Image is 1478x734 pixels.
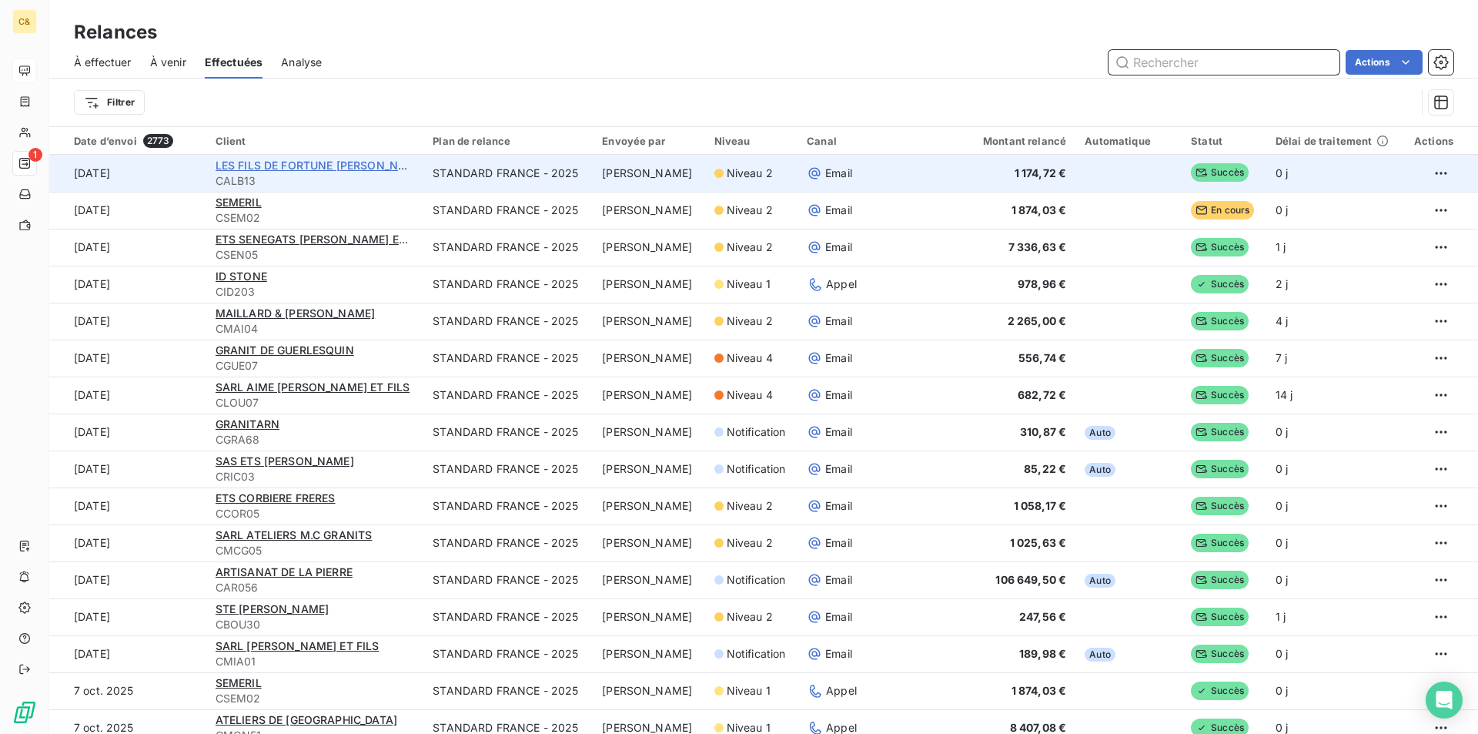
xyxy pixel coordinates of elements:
[423,525,593,561] td: STANDARD FRANCE - 2025
[593,266,704,303] td: [PERSON_NAME]
[825,350,852,366] span: Email
[216,713,397,726] span: ATELIERS DE [GEOGRAPHIC_DATA]
[714,135,788,147] div: Niveau
[1018,388,1066,401] span: 682,72 €
[593,229,704,266] td: [PERSON_NAME]
[825,387,852,403] span: Email
[1266,266,1403,303] td: 2 j
[825,646,852,662] span: Email
[216,247,415,263] span: CSEN05
[49,192,206,229] td: [DATE]
[281,55,322,70] span: Analyse
[593,598,704,635] td: [PERSON_NAME]
[593,451,704,488] td: [PERSON_NAME]
[1266,635,1403,672] td: 0 j
[593,561,704,598] td: [PERSON_NAME]
[423,451,593,488] td: STANDARD FRANCE - 2025
[150,55,186,70] span: À venir
[74,18,157,46] h3: Relances
[1426,682,1463,719] div: Open Intercom Messenger
[49,155,206,192] td: [DATE]
[49,229,206,266] td: [DATE]
[423,414,593,451] td: STANDARD FRANCE - 2025
[1266,598,1403,635] td: 1 j
[727,313,773,329] span: Niveau 2
[1014,499,1067,512] span: 1 058,17 €
[1266,377,1403,414] td: 14 j
[1010,721,1067,734] span: 8 407,08 €
[216,432,415,447] span: CGRA68
[825,424,852,440] span: Email
[1008,314,1067,327] span: 2 265,00 €
[1020,425,1066,438] span: 310,87 €
[1266,303,1403,340] td: 4 j
[1191,571,1249,589] span: Succès
[1276,135,1373,147] span: Délai de traitement
[423,340,593,377] td: STANDARD FRANCE - 2025
[593,488,704,525] td: [PERSON_NAME]
[1266,414,1403,451] td: 0 j
[1191,423,1249,441] span: Succès
[1018,351,1066,364] span: 556,74 €
[49,635,206,672] td: [DATE]
[423,635,593,672] td: STANDARD FRANCE - 2025
[1346,50,1423,75] button: Actions
[1012,684,1067,697] span: 1 874,03 €
[1191,460,1249,478] span: Succès
[1085,648,1115,662] span: Auto
[216,639,380,652] span: SARL [PERSON_NAME] ET FILS
[826,683,857,699] span: Appel
[727,609,773,625] span: Niveau 2
[1012,203,1067,216] span: 1 874,03 €
[825,609,852,625] span: Email
[216,135,246,147] span: Client
[593,525,704,561] td: [PERSON_NAME]
[1266,525,1403,561] td: 0 j
[727,166,773,181] span: Niveau 2
[216,321,415,337] span: CMAI04
[1266,561,1403,598] td: 0 j
[216,580,415,595] span: CAR056
[49,672,206,709] td: 7 oct. 2025
[602,135,695,147] div: Envoyée par
[1019,647,1066,660] span: 189,98 €
[216,691,415,706] span: CSEM02
[593,414,704,451] td: [PERSON_NAME]
[727,683,771,699] span: Niveau 1
[216,565,353,578] span: ARTISANAT DE LA PIERRE
[727,461,786,477] span: Notification
[423,561,593,598] td: STANDARD FRANCE - 2025
[1015,166,1067,179] span: 1 174,72 €
[593,377,704,414] td: [PERSON_NAME]
[825,203,852,218] span: Email
[423,598,593,635] td: STANDARD FRANCE - 2025
[1018,277,1066,290] span: 978,96 €
[825,166,852,181] span: Email
[727,277,771,292] span: Niveau 1
[216,344,354,357] span: GRANIT DE GUERLESQUIN
[423,155,593,192] td: STANDARD FRANCE - 2025
[1266,229,1403,266] td: 1 j
[825,240,852,255] span: Email
[825,313,852,329] span: Email
[825,498,852,514] span: Email
[1266,672,1403,709] td: 0 j
[1266,155,1403,192] td: 0 j
[1085,135,1172,147] div: Automatique
[216,469,415,484] span: CRIC03
[1191,608,1249,626] span: Succès
[1108,50,1339,75] input: Rechercher
[1008,240,1067,253] span: 7 336,63 €
[727,498,773,514] span: Niveau 2
[49,414,206,451] td: [DATE]
[1266,340,1403,377] td: 7 j
[28,148,42,162] span: 1
[1191,312,1249,330] span: Succès
[216,173,415,189] span: CALB13
[825,535,852,551] span: Email
[1191,135,1257,147] div: Statut
[727,387,773,403] span: Niveau 4
[1191,497,1249,515] span: Succès
[216,284,415,300] span: CID203
[1266,192,1403,229] td: 0 j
